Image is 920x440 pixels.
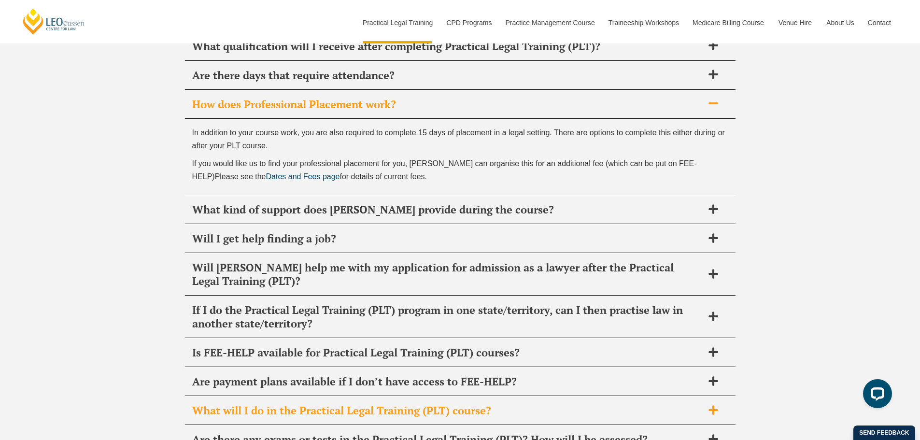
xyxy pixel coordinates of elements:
span: for details of current fees. [340,172,427,181]
a: [PERSON_NAME] Centre for Law [22,8,86,35]
span: Please see the [215,172,266,181]
a: CPD Programs [439,2,498,43]
h2: Will I get help finding a job? [192,232,703,245]
span: In addition to your course work, you are also required to complete 15 days of placement in a lega... [192,128,725,150]
a: Practice Management Course [498,2,601,43]
a: Contact [861,2,898,43]
a: Practical Legal Training [355,2,439,43]
a: Venue Hire [771,2,819,43]
h2: Is FEE-HELP available for Practical Legal Training (PLT) courses? [192,346,703,359]
a: Dates and Fees page [266,172,340,181]
h2: What will I do in the Practical Legal Training (PLT) course? [192,404,703,417]
iframe: LiveChat chat widget [855,375,896,416]
a: Traineeship Workshops [601,2,685,43]
h2: Are payment plans available if I don’t have access to FEE-HELP? [192,375,703,388]
a: About Us [819,2,861,43]
h2: If I do the Practical Legal Training (PLT) program in one state/territory, can I then practise la... [192,303,703,330]
h2: What qualification will I receive after completing Practical Legal Training (PLT)? [192,40,703,53]
h2: Will [PERSON_NAME] help me with my application for admission as a lawyer after the Practical Lega... [192,261,703,288]
h2: How does Professional Placement work? [192,98,703,111]
h2: Are there days that require attendance? [192,69,703,82]
span: If you would like us to find your professional placement for you, [PERSON_NAME] can organise this... [192,159,697,181]
h2: What kind of support does [PERSON_NAME] provide during the course? [192,203,703,216]
a: Medicare Billing Course [685,2,771,43]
